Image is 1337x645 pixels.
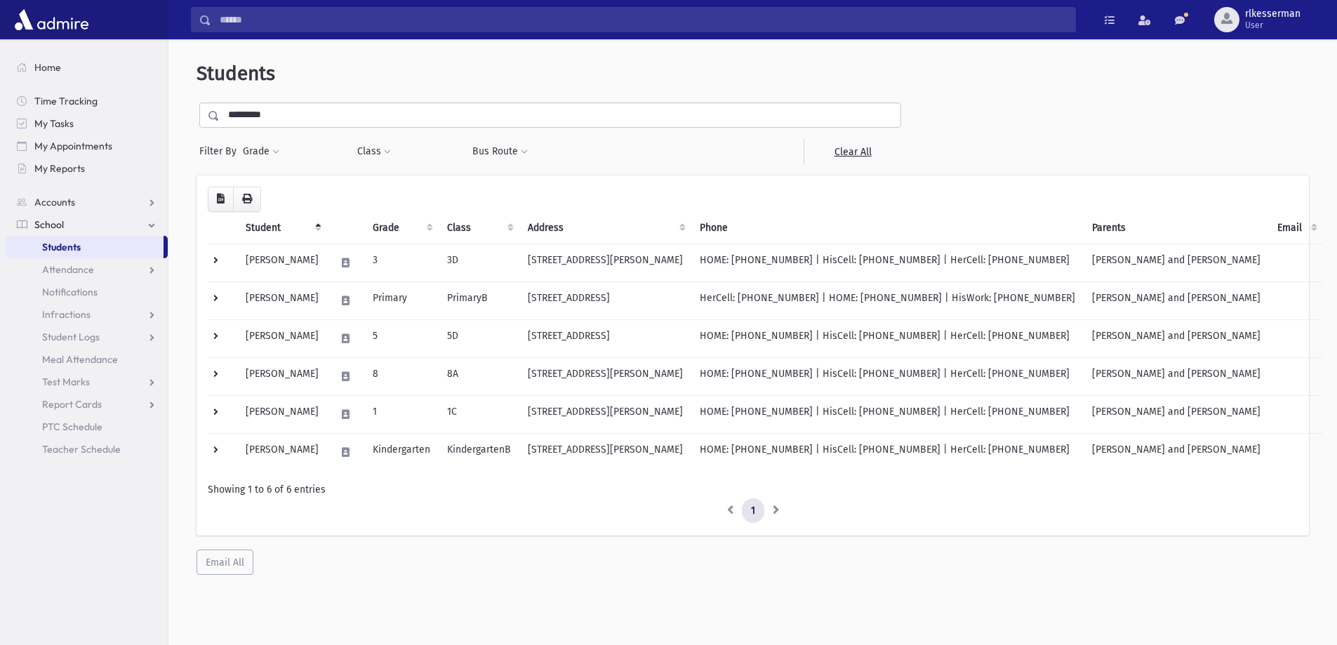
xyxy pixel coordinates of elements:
[519,319,691,357] td: [STREET_ADDRESS]
[6,326,168,348] a: Student Logs
[6,157,168,180] a: My Reports
[6,303,168,326] a: Infractions
[237,212,327,244] th: Student: activate to sort column descending
[197,550,253,575] button: Email All
[691,433,1084,471] td: HOME: [PHONE_NUMBER] | HisCell: [PHONE_NUMBER] | HerCell: [PHONE_NUMBER]
[197,62,275,85] span: Students
[6,438,168,460] a: Teacher Schedule
[6,348,168,371] a: Meal Attendance
[519,212,691,244] th: Address: activate to sort column ascending
[364,244,439,281] td: 3
[42,331,100,343] span: Student Logs
[199,144,242,159] span: Filter By
[6,415,168,438] a: PTC Schedule
[1084,281,1269,319] td: [PERSON_NAME] and [PERSON_NAME]
[439,433,519,471] td: KindergartenB
[691,357,1084,395] td: HOME: [PHONE_NUMBER] | HisCell: [PHONE_NUMBER] | HerCell: [PHONE_NUMBER]
[6,393,168,415] a: Report Cards
[364,433,439,471] td: Kindergarten
[1084,357,1269,395] td: [PERSON_NAME] and [PERSON_NAME]
[1084,319,1269,357] td: [PERSON_NAME] and [PERSON_NAME]
[364,357,439,395] td: 8
[6,281,168,303] a: Notifications
[691,212,1084,244] th: Phone
[439,244,519,281] td: 3D
[1084,244,1269,281] td: [PERSON_NAME] and [PERSON_NAME]
[439,212,519,244] th: Class: activate to sort column ascending
[233,187,261,212] button: Print
[691,281,1084,319] td: HerCell: [PHONE_NUMBER] | HOME: [PHONE_NUMBER] | HisWork: [PHONE_NUMBER]
[519,281,691,319] td: [STREET_ADDRESS]
[242,139,280,164] button: Grade
[6,236,164,258] a: Students
[1084,395,1269,433] td: [PERSON_NAME] and [PERSON_NAME]
[439,357,519,395] td: 8A
[237,395,327,433] td: [PERSON_NAME]
[34,117,74,130] span: My Tasks
[6,258,168,281] a: Attendance
[34,61,61,74] span: Home
[237,319,327,357] td: [PERSON_NAME]
[364,212,439,244] th: Grade: activate to sort column ascending
[34,196,75,208] span: Accounts
[34,95,98,107] span: Time Tracking
[42,353,118,366] span: Meal Attendance
[519,433,691,471] td: [STREET_ADDRESS][PERSON_NAME]
[42,375,90,388] span: Test Marks
[34,140,112,152] span: My Appointments
[519,395,691,433] td: [STREET_ADDRESS][PERSON_NAME]
[42,398,102,411] span: Report Cards
[42,420,102,433] span: PTC Schedule
[208,187,234,212] button: CSV
[691,319,1084,357] td: HOME: [PHONE_NUMBER] | HisCell: [PHONE_NUMBER] | HerCell: [PHONE_NUMBER]
[6,191,168,213] a: Accounts
[439,395,519,433] td: 1C
[34,162,85,175] span: My Reports
[1245,20,1301,31] span: User
[439,319,519,357] td: 5D
[357,139,392,164] button: Class
[1084,212,1269,244] th: Parents
[6,135,168,157] a: My Appointments
[6,112,168,135] a: My Tasks
[6,90,168,112] a: Time Tracking
[42,308,91,321] span: Infractions
[1269,212,1323,244] th: Email: activate to sort column ascending
[691,395,1084,433] td: HOME: [PHONE_NUMBER] | HisCell: [PHONE_NUMBER] | HerCell: [PHONE_NUMBER]
[42,241,81,253] span: Students
[42,263,94,276] span: Attendance
[208,482,1298,497] div: Showing 1 to 6 of 6 entries
[472,139,528,164] button: Bus Route
[742,498,764,524] a: 1
[11,6,92,34] img: AdmirePro
[6,56,168,79] a: Home
[439,281,519,319] td: PrimaryB
[237,357,327,395] td: [PERSON_NAME]
[237,244,327,281] td: [PERSON_NAME]
[364,319,439,357] td: 5
[211,7,1075,32] input: Search
[237,433,327,471] td: [PERSON_NAME]
[691,244,1084,281] td: HOME: [PHONE_NUMBER] | HisCell: [PHONE_NUMBER] | HerCell: [PHONE_NUMBER]
[804,139,901,164] a: Clear All
[6,213,168,236] a: School
[1084,433,1269,471] td: [PERSON_NAME] and [PERSON_NAME]
[237,281,327,319] td: [PERSON_NAME]
[42,443,121,456] span: Teacher Schedule
[42,286,98,298] span: Notifications
[519,357,691,395] td: [STREET_ADDRESS][PERSON_NAME]
[6,371,168,393] a: Test Marks
[519,244,691,281] td: [STREET_ADDRESS][PERSON_NAME]
[364,281,439,319] td: Primary
[364,395,439,433] td: 1
[1245,8,1301,20] span: rlkesserman
[34,218,64,231] span: School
